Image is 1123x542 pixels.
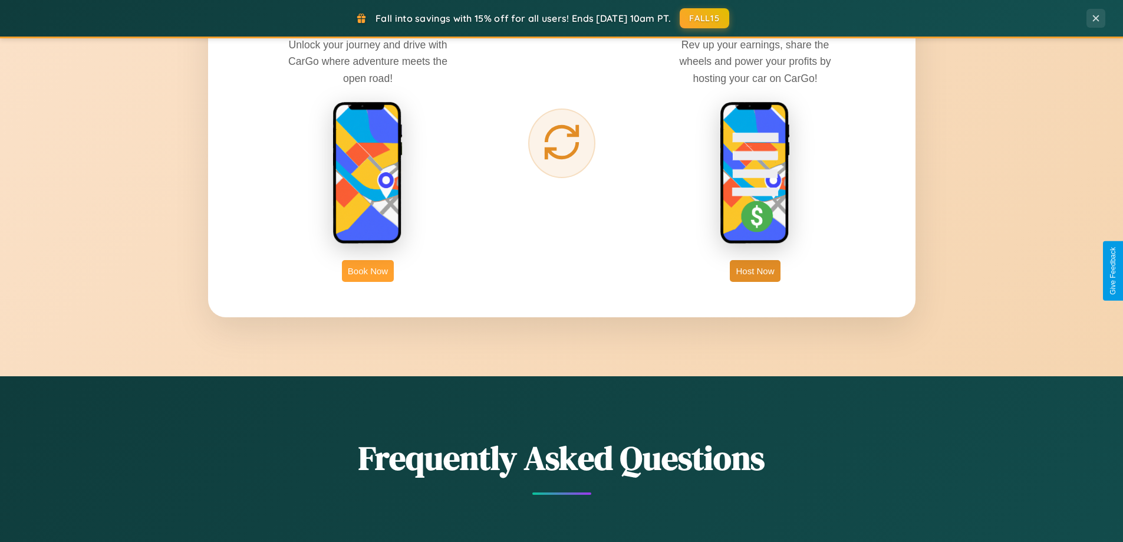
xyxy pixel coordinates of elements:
p: Unlock your journey and drive with CarGo where adventure meets the open road! [279,37,456,86]
button: Host Now [730,260,780,282]
button: FALL15 [680,8,729,28]
span: Fall into savings with 15% off for all users! Ends [DATE] 10am PT. [376,12,671,24]
p: Rev up your earnings, share the wheels and power your profits by hosting your car on CarGo! [667,37,844,86]
div: Give Feedback [1109,247,1117,295]
img: rent phone [332,101,403,245]
h2: Frequently Asked Questions [208,435,915,481]
button: Book Now [342,260,394,282]
img: host phone [720,101,791,245]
